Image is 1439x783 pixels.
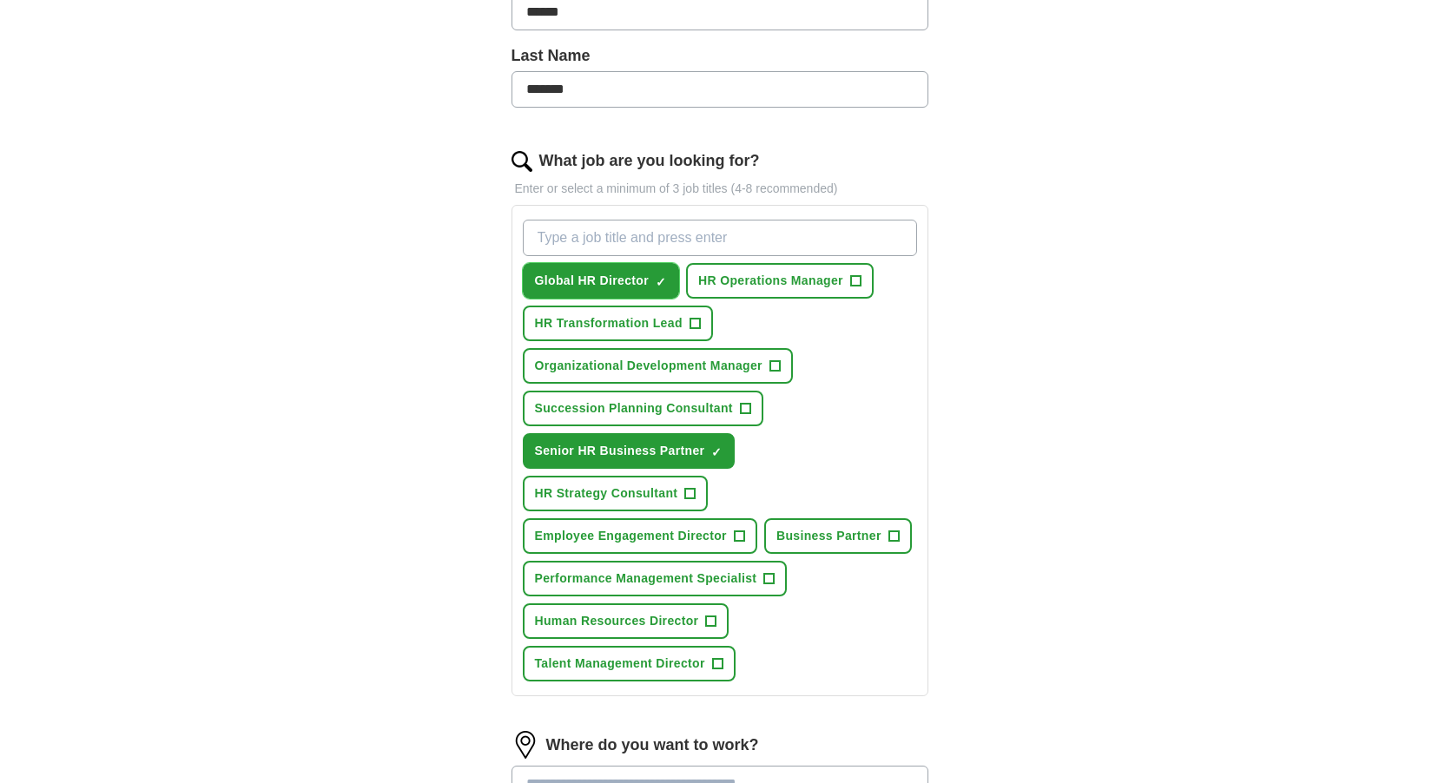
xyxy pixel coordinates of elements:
[535,527,727,545] span: Employee Engagement Director
[535,655,705,673] span: Talent Management Director
[523,561,788,596] button: Performance Management Specialist
[539,149,760,173] label: What job are you looking for?
[535,442,705,460] span: Senior HR Business Partner
[656,275,666,289] span: ✓
[512,151,532,172] img: search.png
[698,272,843,290] span: HR Operations Manager
[711,445,722,459] span: ✓
[776,527,881,545] span: Business Partner
[523,306,713,341] button: HR Transformation Lead
[535,569,757,588] span: Performance Management Specialist
[523,646,736,681] button: Talent Management Director
[535,612,699,630] span: Human Resources Director
[523,518,757,554] button: Employee Engagement Director
[764,518,912,554] button: Business Partner
[512,180,928,198] p: Enter or select a minimum of 3 job titles (4-8 recommended)
[546,734,759,757] label: Where do you want to work?
[523,263,680,299] button: Global HR Director✓
[535,272,650,290] span: Global HR Director
[686,263,874,299] button: HR Operations Manager
[523,391,763,426] button: Succession Planning Consultant
[523,476,709,511] button: HR Strategy Consultant
[535,357,762,375] span: Organizational Development Manager
[535,314,683,332] span: HR Transformation Lead
[512,44,928,68] label: Last Name
[512,731,539,759] img: location.png
[535,484,678,503] span: HR Strategy Consultant
[523,603,729,639] button: Human Resources Director
[523,433,736,469] button: Senior HR Business Partner✓
[523,348,793,384] button: Organizational Development Manager
[535,399,733,418] span: Succession Planning Consultant
[523,220,917,256] input: Type a job title and press enter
